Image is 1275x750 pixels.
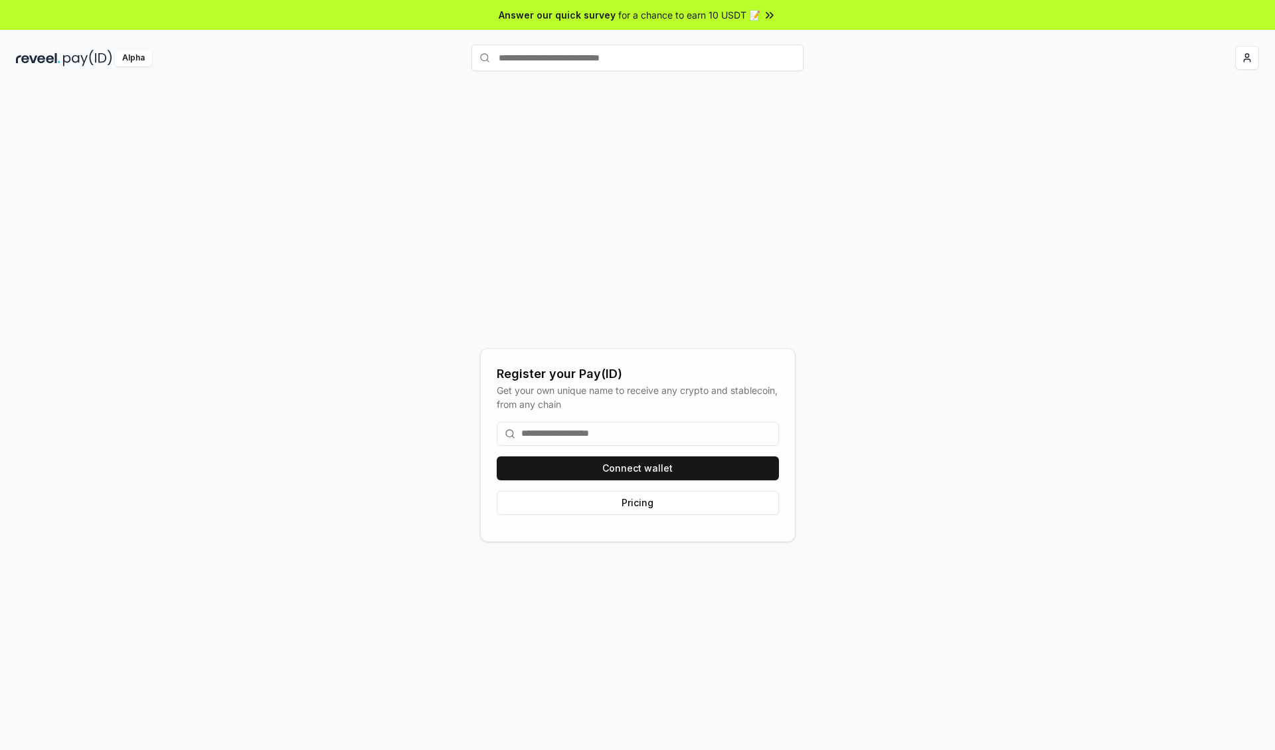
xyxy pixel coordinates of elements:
img: pay_id [63,50,112,66]
div: Alpha [115,50,152,66]
button: Connect wallet [497,456,779,480]
div: Register your Pay(ID) [497,365,779,383]
div: Get your own unique name to receive any crypto and stablecoin, from any chain [497,383,779,411]
span: for a chance to earn 10 USDT 📝 [618,8,760,22]
span: Answer our quick survey [499,8,616,22]
img: reveel_dark [16,50,60,66]
button: Pricing [497,491,779,515]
